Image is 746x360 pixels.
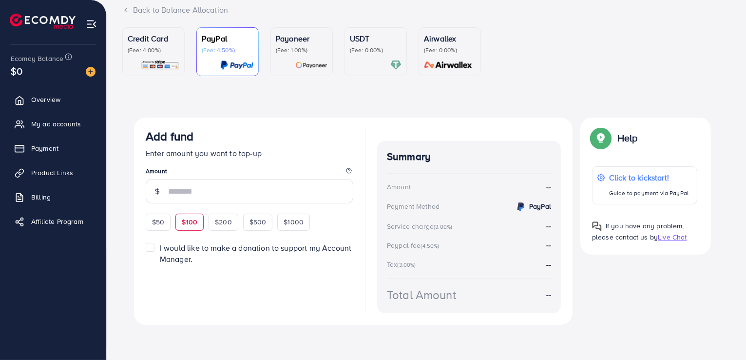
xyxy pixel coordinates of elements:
img: card [421,60,476,71]
span: Payment [31,143,58,153]
a: Billing [7,187,99,207]
p: PayPal [202,33,253,44]
legend: Amount [146,167,353,179]
a: Overview [7,90,99,109]
img: image [86,67,96,77]
p: (Fee: 4.00%) [128,46,179,54]
span: $1000 [284,217,304,227]
img: logo [10,14,76,29]
img: menu [86,19,97,30]
strong: -- [546,289,551,300]
small: (3.00%) [434,223,452,231]
div: Total Amount [387,286,456,303]
p: Enter amount you want to top-up [146,147,353,159]
img: Popup guide [592,129,610,147]
span: Ecomdy Balance [11,54,63,63]
div: Paypal fee [387,240,442,250]
img: card [295,60,327,71]
div: Amount [387,182,411,192]
span: Overview [31,95,60,104]
p: Click to kickstart! [609,172,689,183]
span: I would like to make a donation to support my Account Manager. [160,242,351,264]
span: Billing [31,192,51,202]
small: (4.50%) [421,242,440,250]
span: $0 [11,64,22,78]
p: (Fee: 4.50%) [202,46,253,54]
a: Affiliate Program [7,212,99,231]
div: Back to Balance Allocation [122,4,730,16]
strong: -- [546,259,551,270]
strong: -- [546,240,551,250]
p: USDT [350,33,402,44]
p: Credit Card [128,33,179,44]
p: (Fee: 0.00%) [350,46,402,54]
span: $100 [182,217,197,227]
div: Tax [387,260,419,269]
span: If you have any problem, please contact us by [592,221,684,242]
p: (Fee: 0.00%) [424,46,476,54]
iframe: Chat [705,316,739,353]
a: Product Links [7,163,99,182]
img: credit [515,201,527,213]
strong: PayPal [529,201,551,211]
span: $200 [215,217,232,227]
span: Live Chat [658,232,687,242]
img: card [220,60,253,71]
span: My ad accounts [31,119,81,129]
span: Affiliate Program [31,217,83,226]
img: Popup guide [592,221,602,231]
strong: -- [546,181,551,193]
div: Payment Method [387,201,440,211]
div: Service charge [387,221,455,231]
h3: Add fund [146,129,193,143]
p: Help [617,132,638,144]
span: $500 [249,217,267,227]
span: $50 [152,217,164,227]
a: Payment [7,139,99,158]
a: My ad accounts [7,114,99,134]
h4: Summary [387,151,551,163]
small: (3.00%) [397,261,416,269]
p: Guide to payment via PayPal [609,187,689,199]
p: (Fee: 1.00%) [276,46,327,54]
p: Airwallex [424,33,476,44]
span: Product Links [31,168,73,178]
img: card [390,60,402,71]
img: card [141,60,179,71]
strong: -- [546,220,551,231]
p: Payoneer [276,33,327,44]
